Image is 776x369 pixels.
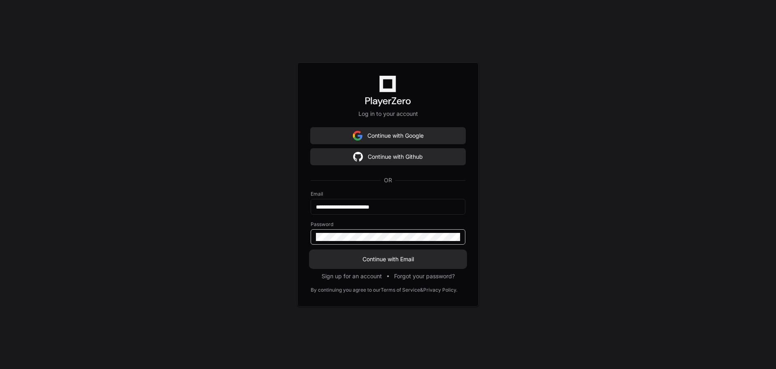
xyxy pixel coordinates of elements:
[322,272,382,280] button: Sign up for an account
[311,191,465,197] label: Email
[353,149,363,165] img: Sign in with google
[311,128,465,144] button: Continue with Google
[381,176,395,184] span: OR
[311,251,465,267] button: Continue with Email
[420,287,423,293] div: &
[394,272,455,280] button: Forgot your password?
[311,110,465,118] p: Log in to your account
[311,287,381,293] div: By continuing you agree to our
[423,287,457,293] a: Privacy Policy.
[353,128,362,144] img: Sign in with google
[311,221,465,228] label: Password
[381,287,420,293] a: Terms of Service
[311,255,465,263] span: Continue with Email
[311,149,465,165] button: Continue with Github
